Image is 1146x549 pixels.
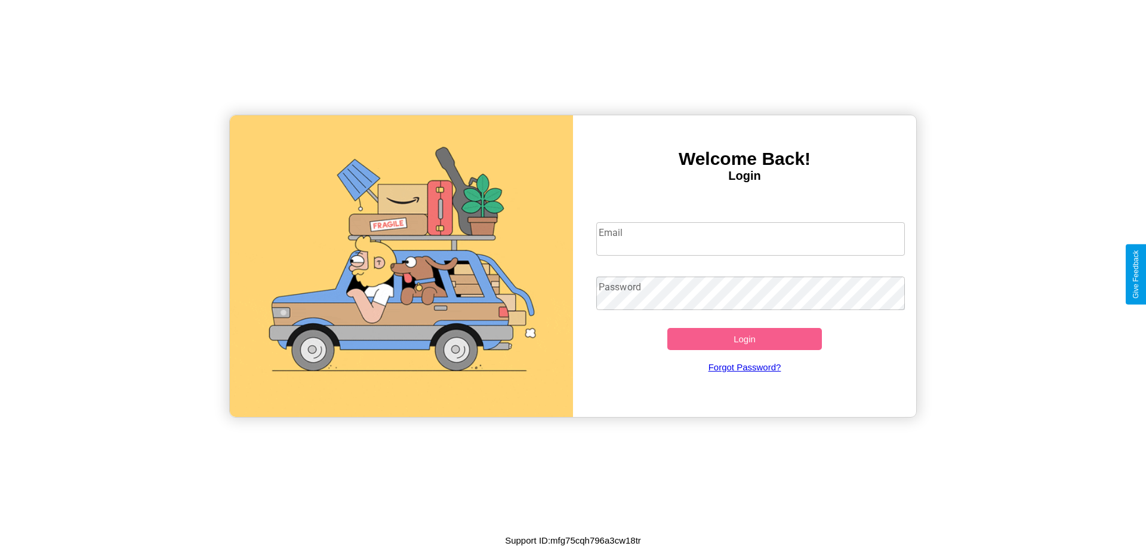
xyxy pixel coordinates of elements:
[505,532,641,548] p: Support ID: mfg75cqh796a3cw18tr
[667,328,822,350] button: Login
[573,169,916,183] h4: Login
[230,115,573,417] img: gif
[590,350,899,384] a: Forgot Password?
[1132,250,1140,299] div: Give Feedback
[573,149,916,169] h3: Welcome Back!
